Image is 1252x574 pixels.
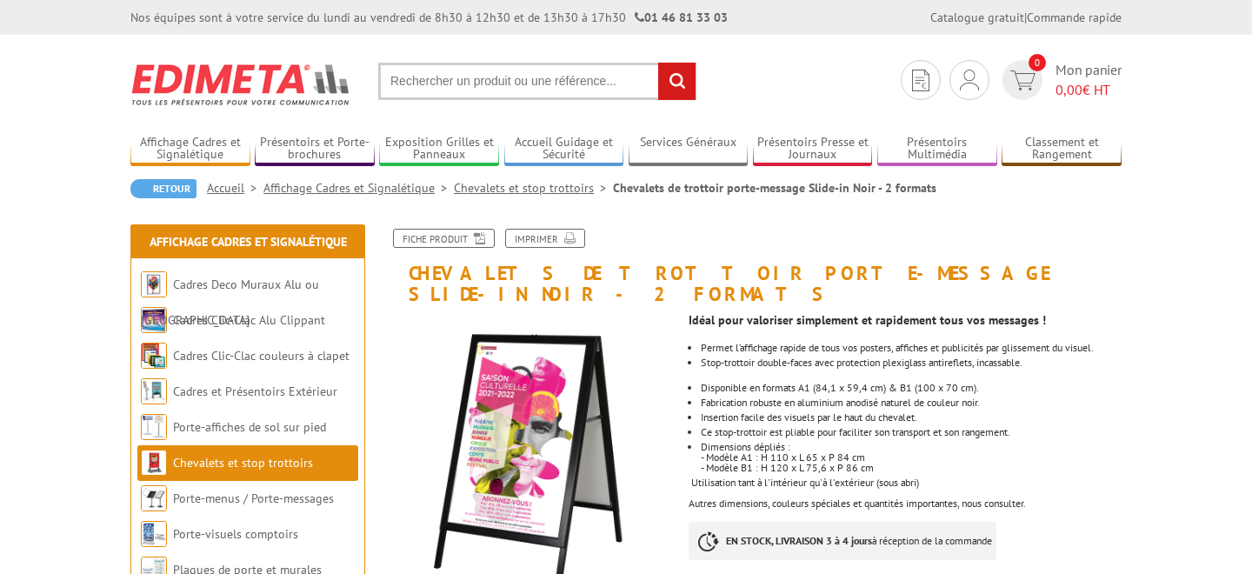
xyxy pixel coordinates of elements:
a: Cadres Clic-Clac couleurs à clapet [173,348,350,364]
a: devis rapide 0 Mon panier 0,00€ HT [998,60,1122,100]
strong: EN STOCK, LIVRAISON 3 à 4 jours [726,534,872,547]
a: Catalogue gratuit [930,10,1024,25]
img: Cadres Deco Muraux Alu ou Bois [141,271,167,297]
img: devis rapide [912,70,929,91]
a: Commande rapide [1027,10,1122,25]
p: à réception de la commande [689,522,996,560]
a: Cadres Deco Muraux Alu ou [GEOGRAPHIC_DATA] [141,277,319,328]
img: Porte-menus / Porte-messages [141,485,167,511]
span: Mon panier [1056,60,1122,100]
a: Cadres et Présentoirs Extérieur [173,384,337,399]
img: Chevalets et stop trottoirs [141,450,167,476]
li: Ce stop-trottoir est pliable pour faciliter son transport et son rangement. [701,427,1122,437]
a: Présentoirs Multimédia [877,135,997,164]
div: - Modèle A1 : H 110 x L 65 x P 84 cm [701,452,1122,463]
a: Exposition Grilles et Panneaux [379,135,499,164]
a: Classement et Rangement [1002,135,1122,164]
img: Porte-affiches de sol sur pied [141,414,167,440]
img: Cadres Clic-Clac couleurs à clapet [141,343,167,369]
a: Porte-menus / Porte-messages [173,491,334,506]
div: Autres dimensions, couleurs spéciales et quantités importantes, nous consulter. [689,498,1122,509]
a: Affichage Cadres et Signalétique [263,180,454,196]
h1: Chevalets de trottoir porte-message Slide-in Noir - 2 formats [370,229,1135,304]
img: devis rapide [960,70,979,90]
div: Nos équipes sont à votre service du lundi au vendredi de 8h30 à 12h30 et de 13h30 à 17h30 [130,9,728,26]
a: Accueil [207,180,263,196]
li: Chevalets de trottoir porte-message Slide-in Noir - 2 formats [613,179,936,197]
input: Rechercher un produit ou une référence... [378,63,696,100]
div: Dimensions dépliés : [701,442,1122,452]
strong: Idéal pour valoriser simplement et rapidement tous vos messages ! [689,312,1046,328]
li: Permet l’affichage rapide de tous vos posters, affiches et publicités par glissement du visuel. [701,343,1122,353]
li: Insertion facile des visuels par le haut du chevalet. [701,412,1122,423]
a: Porte-affiches de sol sur pied [173,419,326,435]
a: Fiche produit [393,229,495,248]
p: Stop-trottoir double-faces avec protection plexiglass antireflets, incassable. [701,357,1122,368]
a: Chevalets et stop trottoirs [173,455,313,471]
a: Affichage Cadres et Signalétique [150,234,347,250]
a: Cadres Clic-Clac Alu Clippant [173,312,325,328]
img: devis rapide [1010,70,1036,90]
span: 0 [1029,54,1046,71]
span: € HT [1056,80,1122,100]
strong: 01 46 81 33 03 [635,10,728,25]
a: Affichage Cadres et Signalétique [130,135,250,164]
a: Porte-visuels comptoirs [173,526,298,542]
img: Edimeta [130,52,352,117]
img: Porte-visuels comptoirs [141,521,167,547]
div: - Modèle B1 : H 120 x L 75,6 x P 86 cm [701,463,1122,473]
div: | [930,9,1122,26]
a: Imprimer [505,229,585,248]
a: Présentoirs et Porte-brochures [255,135,375,164]
input: rechercher [658,63,696,100]
a: Chevalets et stop trottoirs [454,180,613,196]
span: 0,00 [1056,81,1082,98]
img: Cadres et Présentoirs Extérieur [141,378,167,404]
a: Accueil Guidage et Sécurité [504,135,624,164]
li: Disponible en formats A1 (84,1 x 59,4 cm) & B1 (100 x 70 cm). [701,383,1122,393]
a: Présentoirs Presse et Journaux [753,135,873,164]
li: Fabrication robuste en aluminium anodisé naturel de couleur noir. [701,397,1122,408]
span: Utilisation tant à l'intérieur qu'à l'extérieur (sous abri) [691,476,919,489]
a: Retour [130,179,196,198]
a: Services Généraux [629,135,749,164]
